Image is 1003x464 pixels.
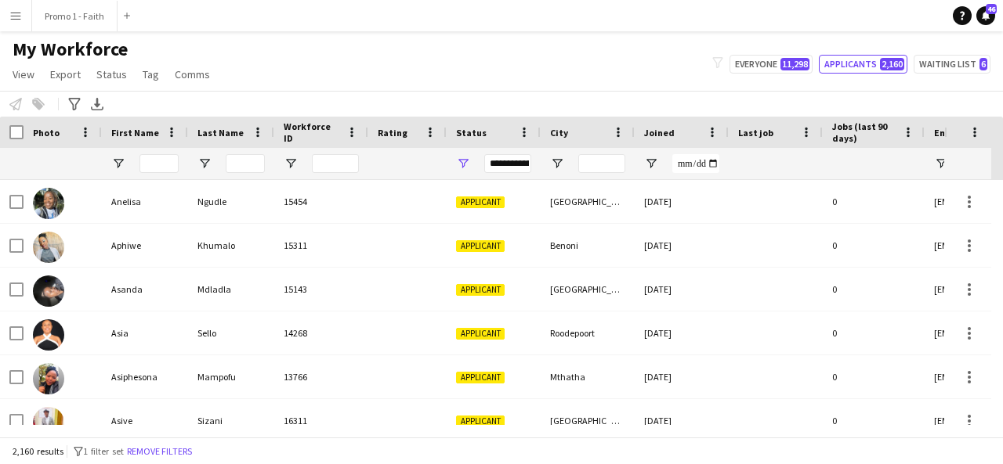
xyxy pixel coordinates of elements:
div: 0 [823,399,925,442]
span: 2,160 [880,58,904,70]
span: Applicant [456,415,505,427]
div: Sello [188,311,274,354]
div: 0 [823,311,925,354]
img: Anelisa Ngudle [33,188,64,219]
a: Status [90,64,133,85]
div: [DATE] [635,224,729,267]
div: Asia [102,311,188,354]
img: Aphiwe Khumalo [33,232,64,263]
img: Asanda Mdladla [33,275,64,307]
div: Mthatha [541,355,635,398]
span: Last job [738,127,773,138]
div: Aphiwe [102,224,188,267]
div: 15454 [274,180,368,223]
span: Last Name [197,127,244,138]
span: Email [934,127,959,138]
span: 6 [979,58,987,70]
div: 15143 [274,268,368,311]
app-action-btn: Advanced filters [65,95,84,113]
div: 0 [823,224,925,267]
div: Benoni [541,224,635,267]
span: Tag [143,67,159,81]
button: Open Filter Menu [550,156,564,171]
div: Khumalo [188,224,274,267]
button: Everyone11,298 [730,55,813,74]
div: [GEOGRAPHIC_DATA] [541,180,635,223]
span: 11,298 [780,58,809,70]
div: Ngudle [188,180,274,223]
button: Open Filter Menu [284,156,298,171]
div: 0 [823,355,925,398]
span: Comms [175,67,210,81]
span: Status [456,127,487,138]
input: City Filter Input [578,154,625,173]
div: 13766 [274,355,368,398]
a: 46 [976,6,995,25]
input: Last Name Filter Input [226,154,265,173]
div: Sizani [188,399,274,442]
img: Asiphesona Mampofu [33,363,64,394]
input: Workforce ID Filter Input [312,154,359,173]
div: Anelisa [102,180,188,223]
div: [GEOGRAPHIC_DATA] [541,268,635,311]
span: Applicant [456,196,505,208]
div: 15311 [274,224,368,267]
a: View [6,64,41,85]
div: [DATE] [635,268,729,311]
img: Asive Sizani [33,407,64,438]
button: Remove filters [124,443,195,460]
div: Asiphesona [102,355,188,398]
a: Tag [136,64,165,85]
div: [DATE] [635,399,729,442]
span: Rating [378,127,407,138]
img: Asia Sello [33,319,64,351]
div: [DATE] [635,180,729,223]
span: Jobs (last 90 days) [832,120,896,144]
span: Joined [644,127,675,138]
div: Asanda [102,268,188,311]
span: 1 filter set [83,445,124,457]
div: 0 [823,180,925,223]
button: Applicants2,160 [819,55,907,74]
span: 46 [986,4,997,14]
span: Photo [33,127,60,138]
span: Export [50,67,81,81]
span: Applicant [456,372,505,383]
span: Applicant [456,284,505,296]
span: My Workforce [13,38,128,61]
div: Mdladla [188,268,274,311]
span: Workforce ID [284,120,340,144]
div: [GEOGRAPHIC_DATA] [541,399,635,442]
a: Comms [168,64,216,85]
button: Open Filter Menu [197,156,212,171]
input: Joined Filter Input [672,154,719,173]
button: Open Filter Menu [111,156,125,171]
div: Mampofu [188,355,274,398]
button: Open Filter Menu [644,156,658,171]
button: Open Filter Menu [456,156,470,171]
div: [DATE] [635,311,729,354]
div: 14268 [274,311,368,354]
span: First Name [111,127,159,138]
div: [DATE] [635,355,729,398]
button: Promo 1 - Faith [32,1,118,31]
input: First Name Filter Input [139,154,179,173]
span: View [13,67,34,81]
button: Waiting list6 [914,55,990,74]
span: Applicant [456,240,505,252]
app-action-btn: Export XLSX [88,95,107,113]
div: Asive [102,399,188,442]
span: Applicant [456,328,505,340]
span: City [550,127,568,138]
button: Open Filter Menu [934,156,948,171]
span: Status [96,67,127,81]
a: Export [44,64,87,85]
div: 0 [823,268,925,311]
div: Roodepoort [541,311,635,354]
div: 16311 [274,399,368,442]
